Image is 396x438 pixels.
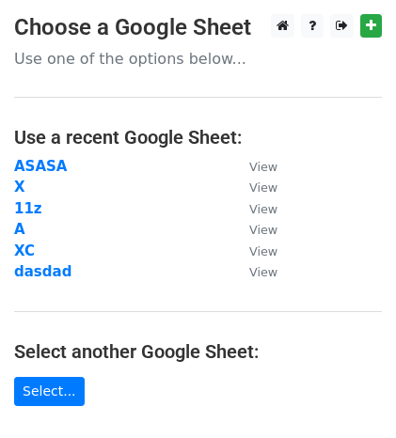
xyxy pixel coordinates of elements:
a: View [230,263,277,280]
p: Use one of the options below... [14,49,382,69]
h3: Choose a Google Sheet [14,14,382,41]
a: View [230,179,277,196]
small: View [249,223,277,237]
a: 11z [14,200,42,217]
small: View [249,202,277,216]
a: View [230,200,277,217]
small: View [249,180,277,195]
a: X [14,179,25,196]
a: A [14,221,25,238]
small: View [249,265,277,279]
a: View [230,221,277,238]
a: View [230,242,277,259]
a: dasdad [14,263,71,280]
small: View [249,244,277,258]
h4: Use a recent Google Sheet: [14,126,382,149]
a: XC [14,242,35,259]
a: View [230,158,277,175]
a: ASASA [14,158,67,175]
h4: Select another Google Sheet: [14,340,382,363]
a: Select... [14,377,85,406]
small: View [249,160,277,174]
